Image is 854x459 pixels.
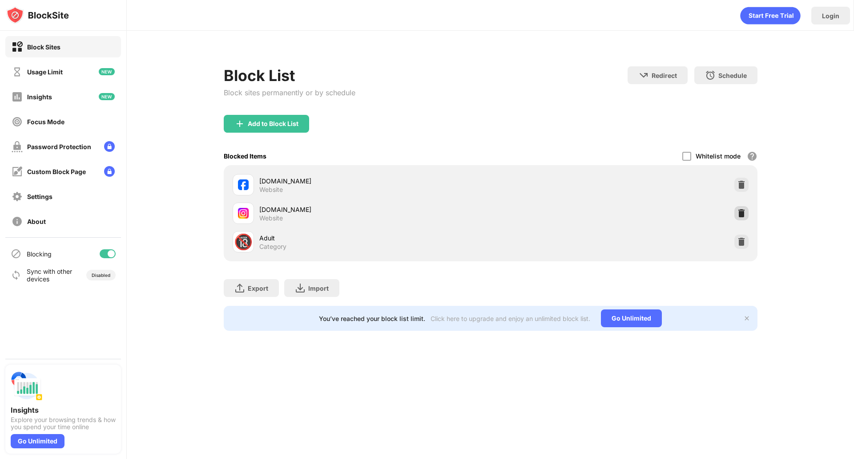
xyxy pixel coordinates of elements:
[224,88,355,97] div: Block sites permanently or by schedule
[234,233,253,251] div: 🔞
[27,118,64,126] div: Focus Mode
[6,6,69,24] img: logo-blocksite.svg
[12,66,23,77] img: time-usage-off.svg
[12,216,23,227] img: about-off.svg
[431,315,590,322] div: Click here to upgrade and enjoy an unlimited block list.
[27,68,63,76] div: Usage Limit
[259,186,283,194] div: Website
[12,166,23,177] img: customize-block-page-off.svg
[224,152,266,160] div: Blocked Items
[11,370,43,402] img: push-insights.svg
[27,143,91,150] div: Password Protection
[99,93,115,100] img: new-icon.svg
[718,72,747,79] div: Schedule
[27,168,86,175] div: Custom Block Page
[27,93,52,101] div: Insights
[27,218,46,225] div: About
[601,309,662,327] div: Go Unlimited
[238,179,249,190] img: favicons
[27,268,73,283] div: Sync with other devices
[11,434,64,448] div: Go Unlimited
[12,41,23,53] img: block-on.svg
[696,152,741,160] div: Whitelist mode
[27,193,52,200] div: Settings
[224,66,355,85] div: Block List
[99,68,115,75] img: new-icon.svg
[259,176,491,186] div: [DOMAIN_NAME]
[822,12,839,20] div: Login
[12,91,23,102] img: insights-off.svg
[652,72,677,79] div: Redirect
[11,248,21,259] img: blocking-icon.svg
[12,116,23,127] img: focus-off.svg
[259,233,491,243] div: Adult
[92,272,110,278] div: Disabled
[27,250,52,258] div: Blocking
[248,284,268,292] div: Export
[259,214,283,222] div: Website
[259,205,491,214] div: [DOMAIN_NAME]
[27,43,60,51] div: Block Sites
[11,270,21,280] img: sync-icon.svg
[248,120,298,127] div: Add to Block List
[11,416,116,431] div: Explore your browsing trends & how you spend your time online
[308,284,329,292] div: Import
[743,315,750,322] img: x-button.svg
[11,406,116,414] div: Insights
[319,315,425,322] div: You’ve reached your block list limit.
[104,141,115,152] img: lock-menu.svg
[12,191,23,202] img: settings-off.svg
[238,208,249,219] img: favicons
[104,166,115,177] img: lock-menu.svg
[740,7,801,24] div: animation
[259,243,286,251] div: Category
[12,141,23,152] img: password-protection-off.svg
